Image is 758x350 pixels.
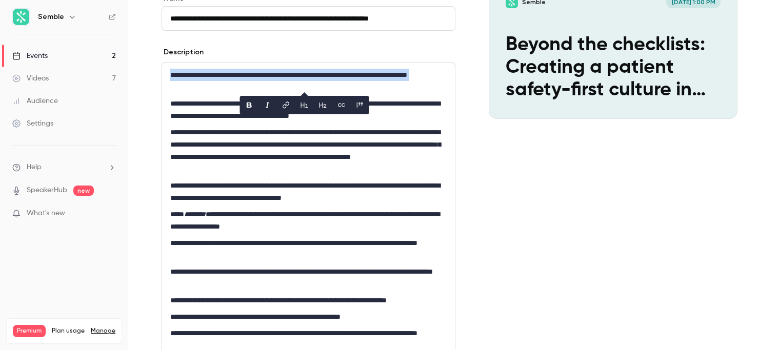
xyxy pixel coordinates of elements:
span: What's new [27,208,65,219]
iframe: Noticeable Trigger [104,209,116,218]
div: Events [12,51,48,61]
a: Manage [91,327,115,335]
span: Plan usage [52,327,85,335]
button: link [278,97,294,113]
span: new [73,186,94,196]
span: Help [27,162,42,173]
li: help-dropdown-opener [12,162,116,173]
label: Description [162,47,204,57]
div: Audience [12,96,58,106]
a: SpeakerHub [27,185,67,196]
div: Settings [12,118,53,129]
button: italic [260,97,276,113]
img: Semble [13,9,29,25]
h6: Semble [38,12,64,22]
div: Videos [12,73,49,84]
span: Premium [13,325,46,337]
button: bold [241,97,257,113]
button: blockquote [352,97,368,113]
